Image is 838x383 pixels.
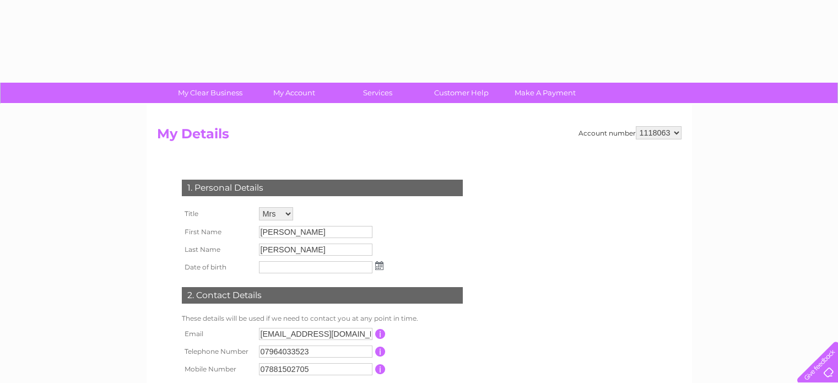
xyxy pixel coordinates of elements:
img: ... [375,261,383,270]
th: Email [179,325,256,343]
div: Account number [579,126,682,139]
input: Information [375,347,386,357]
th: Mobile Number [179,360,256,378]
a: Customer Help [416,83,507,103]
th: Telephone Number [179,343,256,360]
a: My Account [248,83,339,103]
div: 2. Contact Details [182,287,463,304]
th: Title [179,204,256,223]
td: These details will be used if we need to contact you at any point in time. [179,312,466,325]
th: First Name [179,223,256,241]
th: Last Name [179,241,256,258]
a: My Clear Business [165,83,256,103]
h2: My Details [157,126,682,147]
input: Information [375,329,386,339]
a: Make A Payment [500,83,591,103]
div: 1. Personal Details [182,180,463,196]
a: Services [332,83,423,103]
th: Date of birth [179,258,256,276]
input: Information [375,364,386,374]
